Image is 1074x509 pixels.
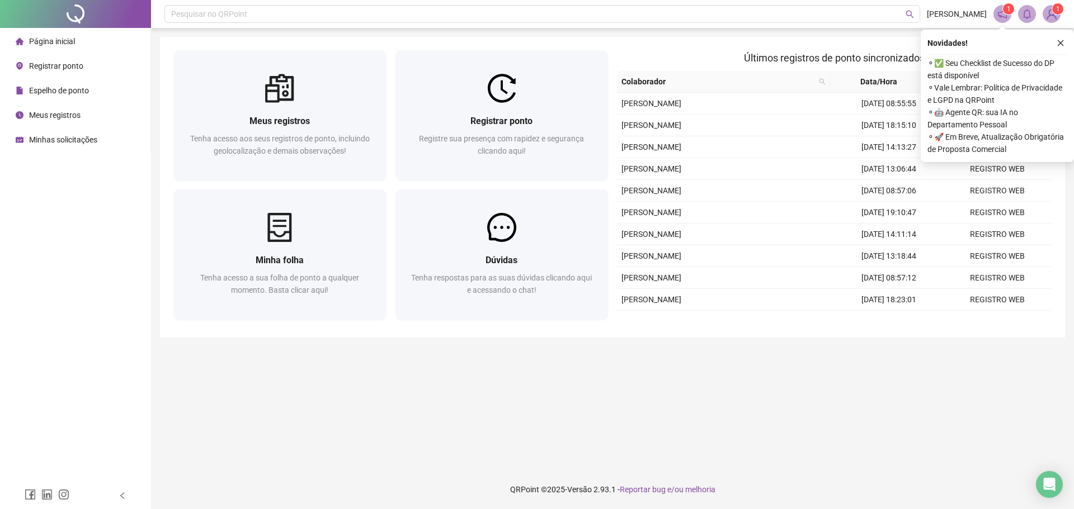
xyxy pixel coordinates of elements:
[927,106,1067,131] span: ⚬ 🤖 Agente QR: sua IA no Departamento Pessoal
[16,111,23,119] span: clock-circle
[151,470,1074,509] footer: QRPoint © 2025 - 2.93.1 -
[395,189,609,320] a: DúvidasTenha respostas para as suas dúvidas clicando aqui e acessando o chat!
[256,255,304,265] span: Minha folha
[835,136,943,158] td: [DATE] 14:13:27
[927,37,968,49] span: Novidades !
[835,180,943,202] td: [DATE] 08:57:06
[25,489,36,500] span: facebook
[173,189,387,320] a: Minha folhaTenha acesso a sua folha de ponto a qualquer momento. Basta clicar aqui!
[835,267,943,289] td: [DATE] 08:57:12
[29,37,75,46] span: Página inicial
[819,78,826,85] span: search
[621,99,681,108] span: [PERSON_NAME]
[927,82,1067,106] span: ⚬ Vale Lembrar: Política de Privacidade e LGPD na QRPoint
[470,116,533,126] span: Registrar ponto
[744,52,925,64] span: Últimos registros de ponto sincronizados
[621,295,681,304] span: [PERSON_NAME]
[621,208,681,217] span: [PERSON_NAME]
[16,136,23,144] span: schedule
[567,485,592,494] span: Versão
[16,62,23,70] span: environment
[927,131,1067,155] span: ⚬ 🚀 Em Breve, Atualização Obrigatória de Proposta Comercial
[943,180,1052,202] td: REGISTRO WEB
[835,115,943,136] td: [DATE] 18:15:10
[835,93,943,115] td: [DATE] 08:55:55
[1043,6,1060,22] img: 71085
[16,37,23,45] span: home
[173,50,387,180] a: Meus registrosTenha acesso aos seus registros de ponto, incluindo geolocalização e demais observa...
[835,158,943,180] td: [DATE] 13:06:44
[943,245,1052,267] td: REGISTRO WEB
[200,273,359,294] span: Tenha acesso a sua folha de ponto a qualquer momento. Basta clicar aqui!
[943,158,1052,180] td: REGISTRO WEB
[411,273,592,294] span: Tenha respostas para as suas dúvidas clicando aqui e acessando o chat!
[190,134,370,155] span: Tenha acesso aos seus registros de ponto, incluindo geolocalização e demais observações!
[621,251,681,260] span: [PERSON_NAME]
[119,492,126,500] span: left
[29,135,97,144] span: Minhas solicitações
[906,10,914,18] span: search
[835,245,943,267] td: [DATE] 13:18:44
[1057,39,1064,47] span: close
[1003,3,1014,15] sup: 1
[830,71,937,93] th: Data/Hora
[927,57,1067,82] span: ⚬ ✅ Seu Checklist de Sucesso do DP está disponível
[835,75,924,88] span: Data/Hora
[943,202,1052,223] td: REGISTRO WEB
[835,289,943,311] td: [DATE] 18:23:01
[835,202,943,223] td: [DATE] 19:10:47
[621,164,681,173] span: [PERSON_NAME]
[29,61,83,70] span: Registrar ponto
[943,289,1052,311] td: REGISTRO WEB
[249,116,310,126] span: Meus registros
[29,86,89,95] span: Espelho de ponto
[1007,5,1011,13] span: 1
[927,8,987,20] span: [PERSON_NAME]
[1036,471,1063,498] div: Open Intercom Messenger
[621,186,681,195] span: [PERSON_NAME]
[997,9,1007,19] span: notification
[16,87,23,94] span: file
[621,230,681,239] span: [PERSON_NAME]
[817,73,828,90] span: search
[943,267,1052,289] td: REGISTRO WEB
[621,75,814,88] span: Colaborador
[621,273,681,282] span: [PERSON_NAME]
[58,489,69,500] span: instagram
[41,489,53,500] span: linkedin
[419,134,584,155] span: Registre sua presença com rapidez e segurança clicando aqui!
[943,311,1052,332] td: REGISTRO WEB
[1022,9,1032,19] span: bell
[835,311,943,332] td: [DATE] 14:25:57
[29,111,81,120] span: Meus registros
[395,50,609,180] a: Registrar pontoRegistre sua presença com rapidez e segurança clicando aqui!
[620,485,715,494] span: Reportar bug e/ou melhoria
[943,223,1052,245] td: REGISTRO WEB
[1056,5,1060,13] span: 1
[835,223,943,245] td: [DATE] 14:11:14
[621,142,681,151] span: [PERSON_NAME]
[621,121,681,130] span: [PERSON_NAME]
[1052,3,1063,15] sup: Atualize o seu contato no menu Meus Dados
[486,255,517,265] span: Dúvidas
